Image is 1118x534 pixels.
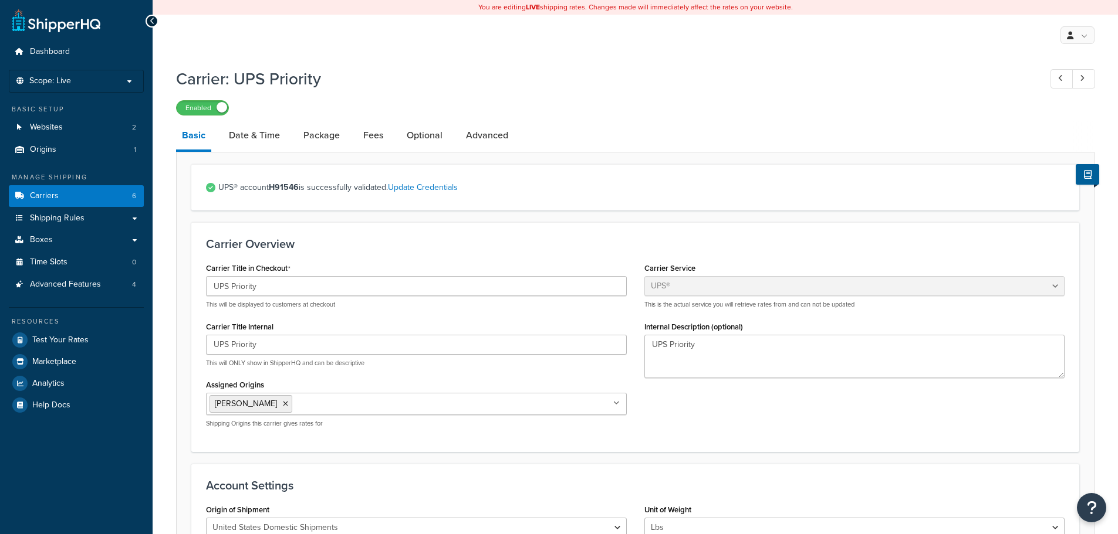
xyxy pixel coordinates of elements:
button: Show Help Docs [1076,164,1099,185]
a: Previous Record [1051,69,1073,89]
strong: H91546 [269,181,299,193]
div: Basic Setup [9,104,144,114]
p: Shipping Origins this carrier gives rates for [206,419,627,428]
li: Carriers [9,185,144,207]
a: Next Record [1072,69,1095,89]
label: Assigned Origins [206,380,264,389]
a: Shipping Rules [9,208,144,229]
span: [PERSON_NAME] [215,397,277,410]
span: 4 [132,280,136,290]
div: Manage Shipping [9,172,144,182]
a: Help Docs [9,394,144,416]
a: Time Slots0 [9,251,144,273]
span: Dashboard [30,47,70,57]
p: This is the actual service you will retrieve rates from and can not be updated [644,300,1065,309]
span: Websites [30,123,63,132]
span: Advanced Features [30,280,101,290]
span: Carriers [30,191,59,201]
a: Date & Time [223,121,286,149]
a: Marketplace [9,351,144,372]
h3: Carrier Overview [206,237,1065,250]
span: Help Docs [32,400,70,410]
a: Optional [401,121,448,149]
span: 1 [134,145,136,155]
span: Boxes [30,235,53,245]
span: Origins [30,145,56,155]
span: 2 [132,123,136,132]
a: Websites2 [9,117,144,138]
span: 6 [132,191,136,201]
b: LIVE [526,2,540,12]
span: Scope: Live [29,76,71,86]
span: Marketplace [32,357,76,367]
h3: Account Settings [206,479,1065,492]
label: Carrier Title Internal [206,322,273,331]
button: Open Resource Center [1077,493,1106,522]
li: Websites [9,117,144,138]
textarea: UPS Priority [644,335,1065,378]
span: 0 [132,257,136,267]
a: Origins1 [9,139,144,161]
li: Origins [9,139,144,161]
a: Dashboard [9,41,144,63]
a: Test Your Rates [9,329,144,351]
label: Carrier Title in Checkout [206,264,291,273]
div: Resources [9,317,144,326]
span: Analytics [32,379,65,389]
label: Carrier Service [644,264,695,273]
label: Unit of Weight [644,505,691,514]
span: Shipping Rules [30,213,85,223]
p: This will be displayed to customers at checkout [206,300,627,309]
a: Carriers6 [9,185,144,207]
a: Package [298,121,346,149]
li: Advanced Features [9,274,144,295]
a: Advanced [460,121,514,149]
li: Time Slots [9,251,144,273]
a: Analytics [9,373,144,394]
label: Origin of Shipment [206,505,269,514]
a: Advanced Features4 [9,274,144,295]
label: Enabled [177,101,228,115]
h1: Carrier: UPS Priority [176,67,1029,90]
a: Fees [357,121,389,149]
a: Basic [176,121,211,152]
a: Update Credentials [388,181,458,193]
span: Test Your Rates [32,335,89,345]
span: UPS® account is successfully validated. [218,179,1065,196]
p: This will ONLY show in ShipperHQ and can be descriptive [206,359,627,368]
a: Boxes [9,229,144,251]
label: Internal Description (optional) [644,322,743,331]
span: Time Slots [30,257,67,267]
